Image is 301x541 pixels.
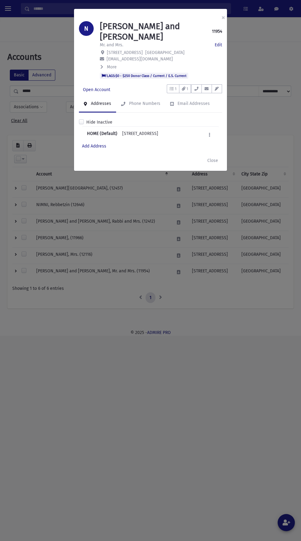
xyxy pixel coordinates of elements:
[128,101,160,106] div: Phone Numbers
[79,84,114,95] a: Open Account
[186,86,188,92] span: 1
[122,130,158,139] div: [STREET_ADDRESS]
[79,21,94,36] div: N
[107,56,173,62] span: [EMAIL_ADDRESS][DOMAIN_NAME]
[145,50,185,55] span: [GEOGRAPHIC_DATA]
[179,84,191,93] button: 1
[107,64,117,70] span: More
[100,21,212,42] h1: [PERSON_NAME] and [PERSON_NAME]
[203,155,222,166] button: Close
[167,84,179,93] button: 1
[212,28,222,35] strong: 11954
[217,9,230,26] button: ×
[82,144,106,149] a: Add Address
[215,42,222,48] a: Edit
[116,95,165,113] a: Phone Numbers
[87,130,117,139] b: HOME (Default)
[176,101,210,106] div: Email Addresses
[79,95,116,113] a: Addresses
[100,64,117,70] button: More
[175,86,177,92] span: 1
[90,101,111,106] div: Addresses
[100,73,188,79] span: FLAGS:$0 - $250 Donor Class / Current / E.S. Current
[100,42,123,48] p: Mr. and Mrs.
[165,95,215,113] a: Email Addresses
[107,50,143,55] span: [STREET_ADDRESS]
[86,119,112,125] label: Hide Inactive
